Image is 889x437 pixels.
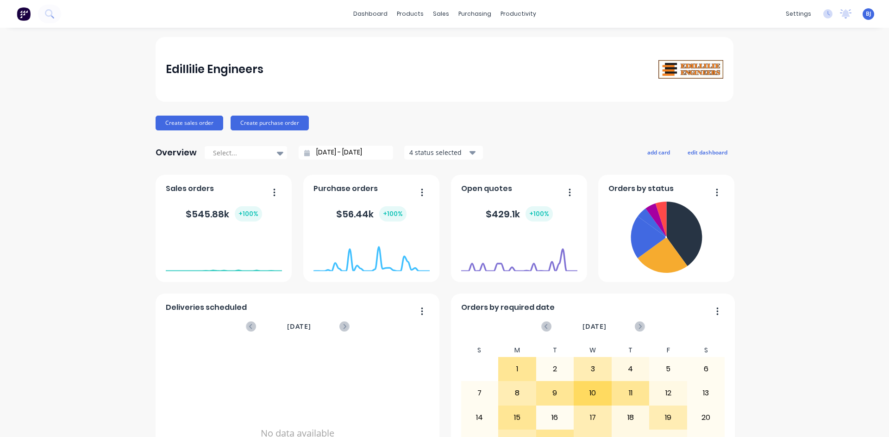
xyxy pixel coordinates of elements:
div: 5 [650,357,687,381]
div: 11 [612,382,649,405]
div: 7 [461,382,498,405]
div: purchasing [454,7,496,21]
div: settings [781,7,816,21]
div: sales [428,7,454,21]
div: 3 [574,357,611,381]
div: Edillilie Engineers [166,60,263,79]
img: Factory [17,7,31,21]
div: 15 [499,406,536,429]
div: products [392,7,428,21]
div: W [574,344,612,357]
div: 4 [612,357,649,381]
div: S [687,344,725,357]
span: BJ [866,10,871,18]
div: 20 [688,406,725,429]
div: Overview [156,143,197,162]
span: [DATE] [582,321,607,332]
div: $ 429.1k [486,206,553,222]
div: M [498,344,536,357]
div: 13 [688,382,725,405]
div: 17 [574,406,611,429]
div: 18 [612,406,649,429]
span: Purchase orders [313,183,378,194]
div: 12 [650,382,687,405]
span: [DATE] [287,321,311,332]
div: 2 [537,357,574,381]
button: Create sales order [156,116,223,130]
div: T [612,344,650,357]
div: 4 status selected [409,148,468,157]
a: dashboard [349,7,392,21]
span: Open quotes [461,183,512,194]
button: add card [641,146,676,158]
div: productivity [496,7,541,21]
div: F [649,344,687,357]
div: + 100 % [379,206,407,222]
div: 16 [537,406,574,429]
div: 6 [688,357,725,381]
div: 19 [650,406,687,429]
div: $ 545.88k [186,206,262,222]
div: + 100 % [526,206,553,222]
span: Orders by status [608,183,674,194]
span: Sales orders [166,183,214,194]
div: 10 [574,382,611,405]
div: S [461,344,499,357]
button: 4 status selected [404,146,483,160]
div: 8 [499,382,536,405]
img: Edillilie Engineers [658,60,723,79]
div: 1 [499,357,536,381]
div: 9 [537,382,574,405]
button: Create purchase order [231,116,309,130]
div: $ 56.44k [336,206,407,222]
button: edit dashboard [682,146,733,158]
div: + 100 % [235,206,262,222]
div: T [536,344,574,357]
span: Deliveries scheduled [166,302,247,313]
div: 14 [461,406,498,429]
